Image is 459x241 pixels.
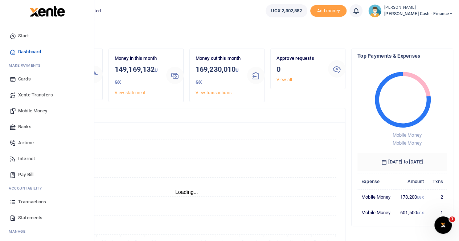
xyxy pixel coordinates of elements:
[392,140,421,146] span: Mobile Money
[6,44,88,60] a: Dashboard
[6,28,88,44] a: Start
[6,151,88,167] a: Internet
[396,205,428,220] td: 601,500
[392,132,421,138] span: Mobile Money
[6,135,88,151] a: Airtime
[34,111,339,119] h4: Transactions Overview
[6,103,88,119] a: Mobile Money
[18,171,33,178] span: Pay Bill
[6,183,88,194] li: Ac
[18,214,42,221] span: Statements
[396,189,428,205] td: 178,200
[6,119,88,135] a: Banks
[263,4,310,17] li: Wallet ballance
[196,90,231,95] a: View transactions
[28,31,453,39] h4: Hello Pricillah
[357,153,447,171] h6: [DATE] to [DATE]
[357,205,396,220] td: Mobile Money
[6,71,88,87] a: Cards
[18,75,31,83] span: Cards
[18,48,41,55] span: Dashboard
[18,107,47,115] span: Mobile Money
[196,64,241,88] h3: 169,230,010
[115,90,146,95] a: View statement
[271,7,302,14] span: UGX 2,302,582
[18,139,34,146] span: Airtime
[384,11,453,17] span: [PERSON_NAME] Cash - Finance
[396,174,428,189] th: Amount
[18,155,35,162] span: Internet
[384,5,453,11] small: [PERSON_NAME]
[276,55,322,62] p: Approve requests
[428,205,447,220] td: 1
[18,32,29,40] span: Start
[276,77,292,82] a: View all
[357,52,447,60] h4: Top Payments & Expenses
[29,8,65,13] a: logo-small logo-large logo-large
[18,91,53,99] span: Xente Transfers
[417,211,424,215] small: UGX
[368,4,381,17] img: profile-user
[357,174,396,189] th: Expense
[6,167,88,183] a: Pay Bill
[115,55,160,62] p: Money in this month
[6,60,88,71] li: M
[310,5,347,17] li: Toup your wallet
[12,229,26,234] span: anage
[266,4,307,17] a: UGX 2,302,582
[428,174,447,189] th: Txns
[6,210,88,226] a: Statements
[6,87,88,103] a: Xente Transfers
[196,55,241,62] p: Money out this month
[310,5,347,17] span: Add money
[115,64,160,88] h3: 149,169,132
[428,189,447,205] td: 2
[115,67,158,85] small: UGX
[18,123,32,130] span: Banks
[12,63,41,68] span: ake Payments
[14,186,42,191] span: countability
[175,189,198,195] text: Loading...
[357,189,396,205] td: Mobile Money
[196,67,239,85] small: UGX
[434,216,452,234] iframe: Intercom live chat
[18,198,46,205] span: Transactions
[449,216,455,222] span: 1
[6,194,88,210] a: Transactions
[6,226,88,237] li: M
[30,6,65,17] img: logo-large
[276,64,322,75] h3: 0
[368,4,453,17] a: profile-user [PERSON_NAME] [PERSON_NAME] Cash - Finance
[417,195,424,199] small: UGX
[310,8,347,13] a: Add money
